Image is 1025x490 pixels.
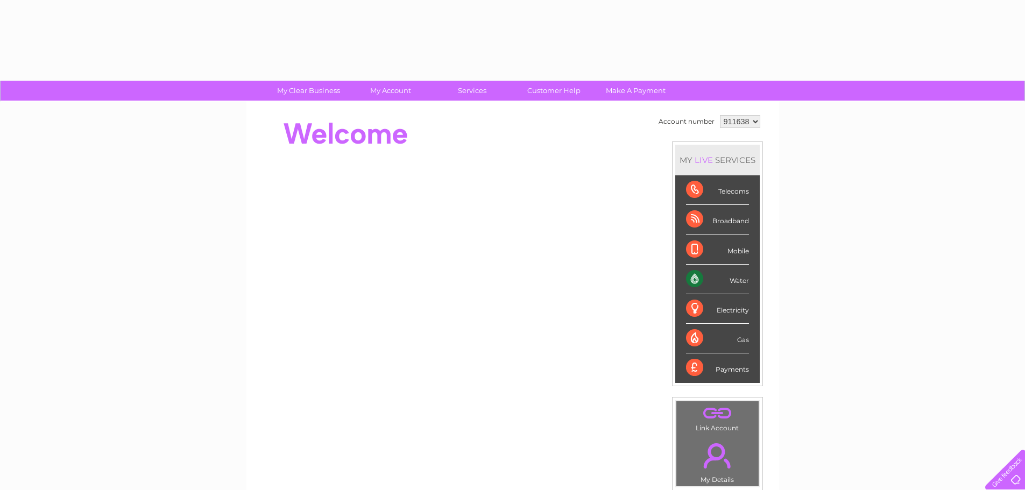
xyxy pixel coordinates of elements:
[679,404,756,423] a: .
[510,81,598,101] a: Customer Help
[346,81,435,101] a: My Account
[686,235,749,265] div: Mobile
[686,353,749,382] div: Payments
[676,401,759,435] td: Link Account
[679,437,756,474] a: .
[676,434,759,487] td: My Details
[686,205,749,235] div: Broadband
[656,112,717,131] td: Account number
[264,81,353,101] a: My Clear Business
[692,155,715,165] div: LIVE
[675,145,760,175] div: MY SERVICES
[686,324,749,353] div: Gas
[686,175,749,205] div: Telecoms
[428,81,517,101] a: Services
[686,265,749,294] div: Water
[591,81,680,101] a: Make A Payment
[686,294,749,324] div: Electricity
